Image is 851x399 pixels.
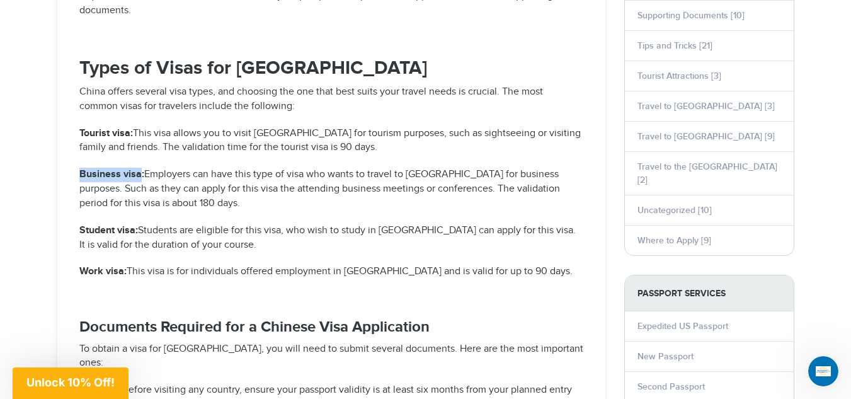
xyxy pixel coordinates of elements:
[26,376,115,389] span: Unlock 10% Off!
[637,235,711,246] a: Where to Apply [9]
[637,10,745,21] a: Supporting Documents [10]
[79,57,427,79] strong: Types of Visas for [GEOGRAPHIC_DATA]
[637,131,775,142] a: Travel to [GEOGRAPHIC_DATA] [9]
[79,127,133,139] strong: Tourist visa:
[79,318,430,336] strong: Documents Required for a Chinese Visa Application
[79,224,138,236] strong: Student visa:
[79,168,144,180] strong: Business visa:
[637,205,712,216] a: Uncategorized [10]
[637,381,705,392] a: Second Passport
[79,224,583,253] p: Students are eligible for this visa, who wish to study in [GEOGRAPHIC_DATA] can apply for this vi...
[79,127,583,156] p: This visa allows you to visit [GEOGRAPHIC_DATA] for tourism purposes, such as sightseeing or visi...
[637,71,721,81] a: Tourist Attractions [3]
[79,265,583,279] p: This visa is for individuals offered employment in [GEOGRAPHIC_DATA] and is valid for up to 90 days.
[808,356,838,386] iframe: Intercom live chat
[79,265,127,277] strong: Work visa:
[637,101,775,112] a: Travel to [GEOGRAPHIC_DATA] [3]
[637,321,728,332] a: Expedited US Passport
[13,367,129,399] div: Unlock 10% Off!
[79,342,583,371] p: To obtain a visa for [GEOGRAPHIC_DATA], you will need to submit several documents. Here are the m...
[625,275,794,311] strong: PASSPORT SERVICES
[637,161,777,185] a: Travel to the [GEOGRAPHIC_DATA] [2]
[637,351,694,362] a: New Passport
[79,85,583,114] p: China offers several visa types, and choosing the one that best suits your travel needs is crucia...
[79,168,583,211] p: Employers can have this type of visa who wants to travel to [GEOGRAPHIC_DATA] for business purpos...
[637,40,712,51] a: Tips and Tricks [21]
